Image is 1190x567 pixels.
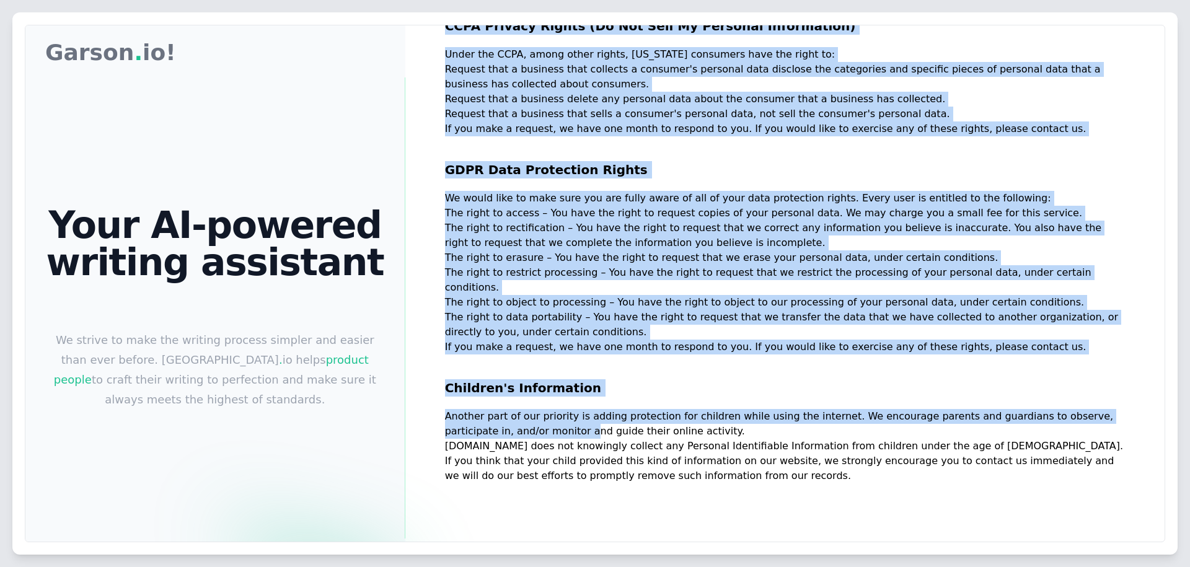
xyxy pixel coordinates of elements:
p: We strive to make the writing process simpler and easier than ever before. [GEOGRAPHIC_DATA] io h... [45,330,385,410]
p: If you make a request, we have one month to respond to you. If you would like to exercise any of ... [445,121,1125,136]
p: The right to object to processing – You have the right to object to our processing of your person... [445,295,1125,310]
p: If you make a request, we have one month to respond to you. If you would like to exercise any of ... [445,340,1125,354]
p: We would like to make sure you are fully aware of all of your data protection rights. Every user ... [445,191,1125,206]
a: Garson.io! [42,37,180,81]
p: The right to rectification – You have the right to request that we correct any information you be... [445,221,1125,250]
p: The right to data portability – You have the right to request that we transfer the data that we h... [445,310,1125,340]
p: The right to restrict processing – You have the right to request that we restrict the processing ... [445,265,1125,295]
h2: GDPR Data Protection Rights [445,136,1125,191]
p: Garson io! [45,40,176,77]
p: Request that a business delete any personal data about the consumer that a business has collected. [445,92,1125,107]
span: product people [54,353,369,386]
p: The right to access – You have the right to request copies of your personal data. We may charge y... [445,206,1125,221]
p: Request that a business that collects a consumer's personal data disclose the categories and spec... [445,62,1125,92]
nav: Global [45,40,386,77]
p: Under the CCPA, among other rights, [US_STATE] consumers have the right to: [445,47,1125,62]
p: The right to erasure – You have the right to request that we erase your personal data, under cert... [445,250,1125,265]
h1: Your AI-powered writing assistant [45,206,385,281]
h2: Children's Information [445,354,1125,409]
span: . [134,40,143,65]
p: [DOMAIN_NAME] does not knowingly collect any Personal Identifiable Information from children unde... [445,439,1125,483]
span: . [279,353,283,366]
p: Request that a business that sells a consumer's personal data, not sell the consumer's personal d... [445,107,1125,121]
p: Another part of our priority is adding protection for children while using the internet. We encou... [445,409,1125,439]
